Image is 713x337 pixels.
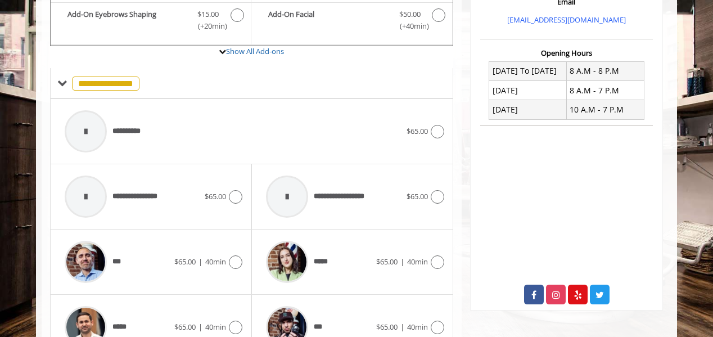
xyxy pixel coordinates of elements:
span: $65.00 [407,191,428,201]
span: 40min [407,257,428,267]
td: 8 A.M - 7 P.M [566,81,644,100]
td: [DATE] [489,100,567,119]
span: $65.00 [407,126,428,136]
span: $15.00 [197,8,219,20]
span: 40min [205,257,226,267]
td: [DATE] To [DATE] [489,61,567,80]
h3: Opening Hours [480,49,653,57]
span: $65.00 [376,257,398,267]
span: $65.00 [174,257,196,267]
b: Add-On Eyebrows Shaping [67,8,186,32]
span: 40min [407,322,428,332]
td: [DATE] [489,81,567,100]
span: (+20min ) [192,20,225,32]
span: $65.00 [376,322,398,332]
a: [EMAIL_ADDRESS][DOMAIN_NAME] [507,15,626,25]
label: Add-On Eyebrows Shaping [56,8,245,35]
span: (+40min ) [393,20,426,32]
a: Show All Add-ons [226,46,284,56]
span: $65.00 [174,322,196,332]
span: 40min [205,322,226,332]
span: | [198,322,202,332]
span: $65.00 [205,191,226,201]
span: | [198,257,202,267]
label: Add-On Facial [257,8,446,35]
td: 8 A.M - 8 P.M [566,61,644,80]
span: | [400,322,404,332]
span: $50.00 [399,8,421,20]
b: Add-On Facial [268,8,387,32]
span: | [400,257,404,267]
td: 10 A.M - 7 P.M [566,100,644,119]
